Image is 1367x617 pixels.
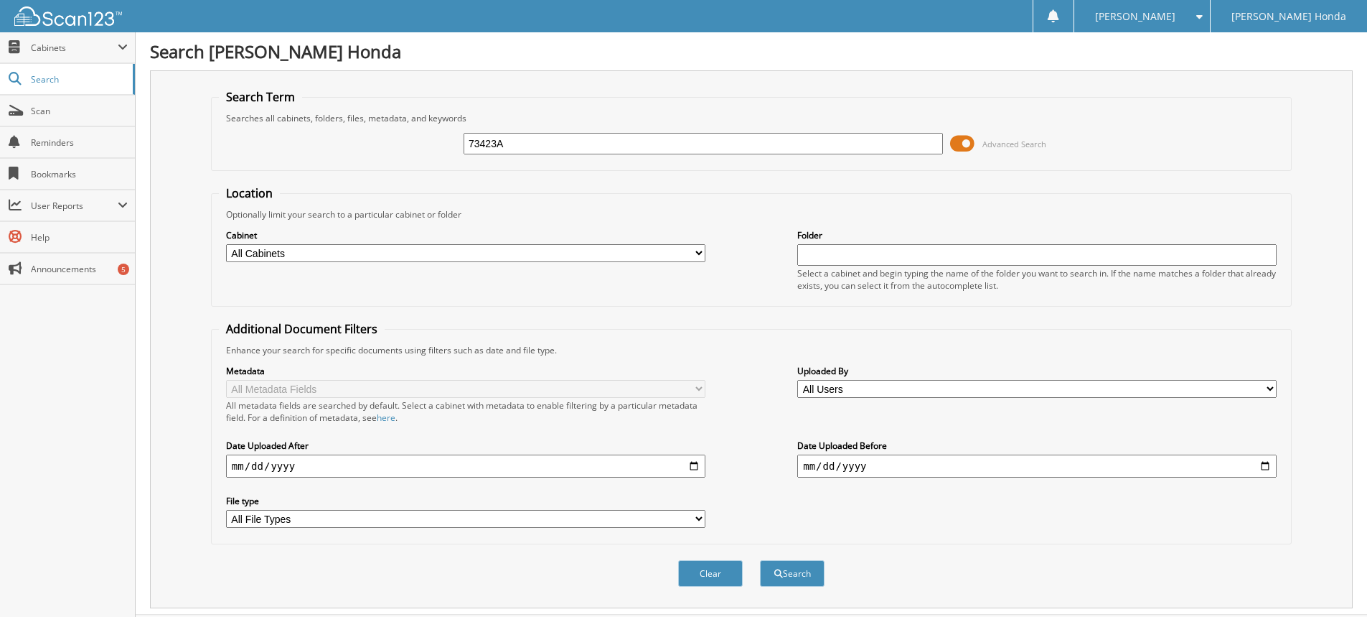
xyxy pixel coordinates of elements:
[226,495,705,507] label: File type
[31,200,118,212] span: User Reports
[150,40,1353,63] h1: Search [PERSON_NAME] Honda
[678,560,743,587] button: Clear
[219,208,1284,221] div: Optionally limit your search to a particular cabinet or folder
[226,229,705,241] label: Cabinet
[31,42,118,54] span: Cabinets
[377,412,395,424] a: here
[982,139,1046,149] span: Advanced Search
[760,560,825,587] button: Search
[226,399,705,424] div: All metadata fields are searched by default. Select a cabinet with metadata to enable filtering b...
[797,229,1277,241] label: Folder
[31,105,128,117] span: Scan
[1231,12,1346,21] span: [PERSON_NAME] Honda
[118,264,129,275] div: 5
[797,455,1277,478] input: end
[226,440,705,452] label: Date Uploaded After
[226,365,705,377] label: Metadata
[31,168,128,180] span: Bookmarks
[797,365,1277,377] label: Uploaded By
[31,73,126,85] span: Search
[226,455,705,478] input: start
[1095,12,1175,21] span: [PERSON_NAME]
[797,440,1277,452] label: Date Uploaded Before
[31,263,128,275] span: Announcements
[1295,548,1367,617] iframe: Chat Widget
[219,344,1284,356] div: Enhance your search for specific documents using filters such as date and file type.
[14,6,122,26] img: scan123-logo-white.svg
[219,112,1284,124] div: Searches all cabinets, folders, files, metadata, and keywords
[31,136,128,149] span: Reminders
[797,267,1277,292] div: Select a cabinet and begin typing the name of the folder you want to search in. If the name match...
[219,321,385,337] legend: Additional Document Filters
[219,89,302,105] legend: Search Term
[31,231,128,243] span: Help
[219,185,280,201] legend: Location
